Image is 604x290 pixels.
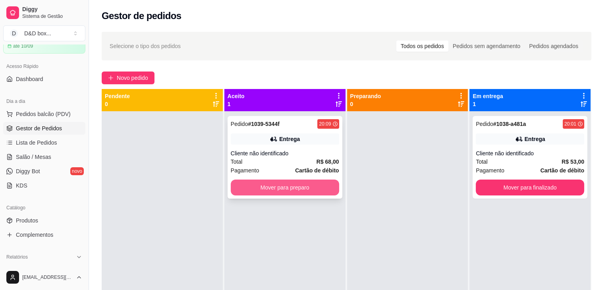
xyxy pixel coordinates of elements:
[3,136,85,149] a: Lista de Pedidos
[102,10,181,22] h2: Gestor de pedidos
[476,180,584,195] button: Mover para finalizado
[24,29,51,37] div: D&D box ...
[319,121,331,127] div: 20:09
[3,263,85,276] a: Relatórios de vendas
[16,75,43,83] span: Dashboard
[231,149,339,157] div: Cliente não identificado
[16,110,71,118] span: Pedidos balcão (PDV)
[117,73,148,82] span: Novo pedido
[10,29,18,37] span: D
[448,41,525,52] div: Pedidos sem agendamento
[16,153,51,161] span: Salão / Mesas
[16,167,40,175] span: Diggy Bot
[22,13,82,19] span: Sistema de Gestão
[540,167,584,174] strong: Cartão de débito
[3,122,85,135] a: Gestor de Pedidos
[3,3,85,22] a: DiggySistema de Gestão
[295,167,339,174] strong: Cartão de débito
[493,121,526,127] strong: # 1038-a481a
[231,180,339,195] button: Mover para preparo
[279,135,300,143] div: Entrega
[13,43,33,49] article: até 10/09
[3,151,85,163] a: Salão / Mesas
[3,165,85,178] a: Diggy Botnovo
[228,100,245,108] p: 1
[3,95,85,108] div: Dia a dia
[476,121,493,127] span: Pedido
[564,121,576,127] div: 20:01
[316,159,339,165] strong: R$ 68,00
[350,92,381,100] p: Preparando
[110,42,181,50] span: Selecione o tipo dos pedidos
[16,217,38,224] span: Produtos
[102,72,154,84] button: Novo pedido
[22,6,82,13] span: Diggy
[476,149,584,157] div: Cliente não identificado
[105,92,130,100] p: Pendente
[350,100,381,108] p: 0
[3,214,85,227] a: Produtos
[108,75,114,81] span: plus
[525,41,583,52] div: Pedidos agendados
[473,100,503,108] p: 1
[16,231,53,239] span: Complementos
[3,179,85,192] a: KDS
[231,157,243,166] span: Total
[16,139,57,147] span: Lista de Pedidos
[3,73,85,85] a: Dashboard
[396,41,448,52] div: Todos os pedidos
[16,124,62,132] span: Gestor de Pedidos
[3,108,85,120] button: Pedidos balcão (PDV)
[228,92,245,100] p: Aceito
[476,157,488,166] span: Total
[22,274,73,280] span: [EMAIL_ADDRESS][DOMAIN_NAME]
[525,135,545,143] div: Entrega
[3,228,85,241] a: Complementos
[248,121,279,127] strong: # 1039-5344f
[105,100,130,108] p: 0
[16,182,27,189] span: KDS
[3,25,85,41] button: Select a team
[473,92,503,100] p: Em entrega
[3,268,85,287] button: [EMAIL_ADDRESS][DOMAIN_NAME]
[3,201,85,214] div: Catálogo
[231,121,248,127] span: Pedido
[562,159,584,165] strong: R$ 53,00
[3,60,85,73] div: Acesso Rápido
[476,166,504,175] span: Pagamento
[231,166,259,175] span: Pagamento
[6,254,28,260] span: Relatórios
